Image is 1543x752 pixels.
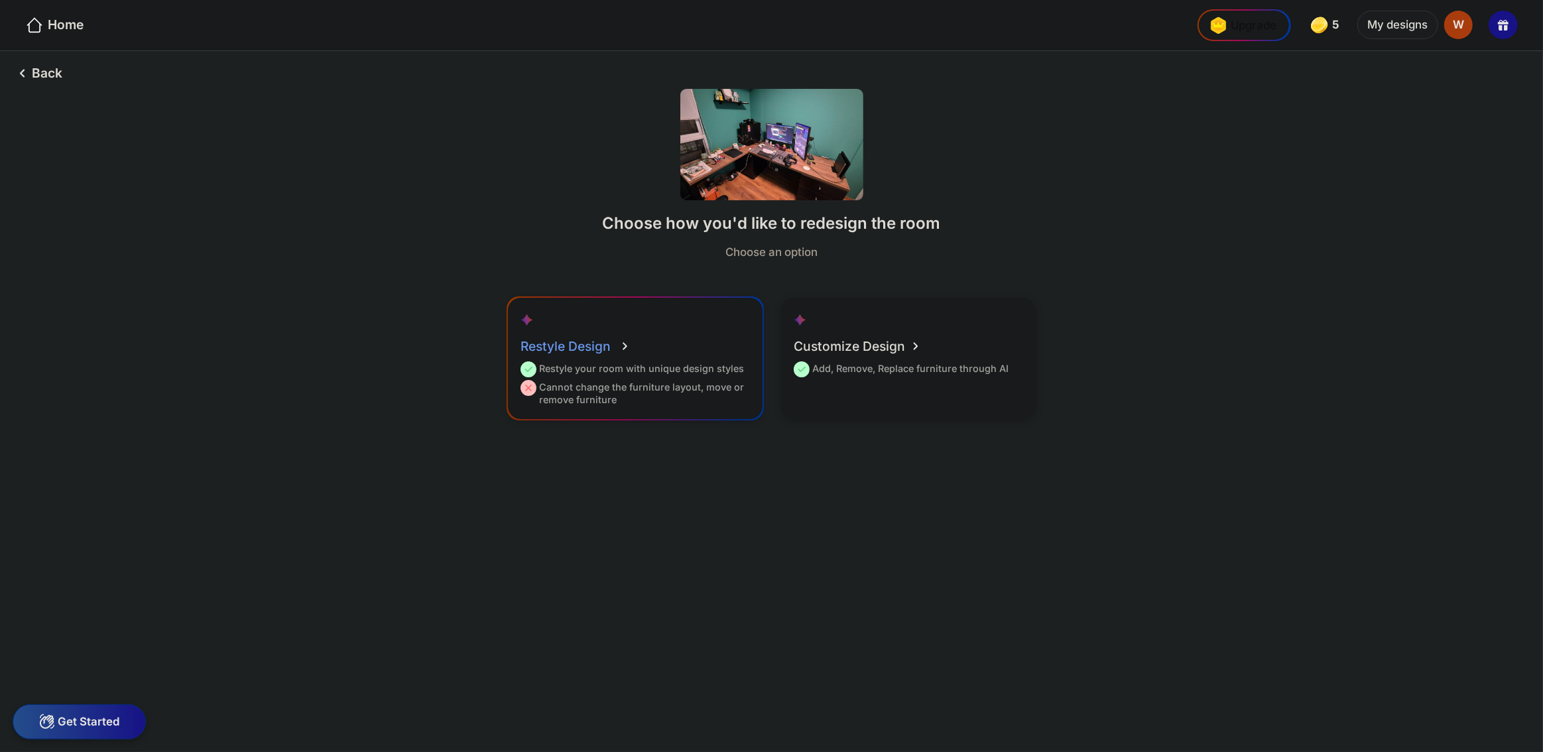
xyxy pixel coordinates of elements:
img: upgrade-nav-btn-icon.gif [1205,13,1231,38]
div: Choose an option [725,245,818,259]
div: My designs [1357,11,1438,39]
div: Home [25,16,84,35]
div: Cannot change the furniture layout, move or remove furniture [521,381,746,406]
div: Upgrade [1205,13,1276,38]
span: 5 [1332,19,1341,31]
div: Restyle your room with unique design styles [521,362,745,381]
div: Restyle Design [521,330,631,362]
img: 9k= [680,89,863,200]
div: Add, Remove, Replace furniture through AI [794,362,1009,381]
div: W [1444,11,1473,39]
div: Get Started [13,704,146,739]
div: Customize Design [794,330,926,362]
div: Choose how you'd like to redesign the room [603,214,941,233]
